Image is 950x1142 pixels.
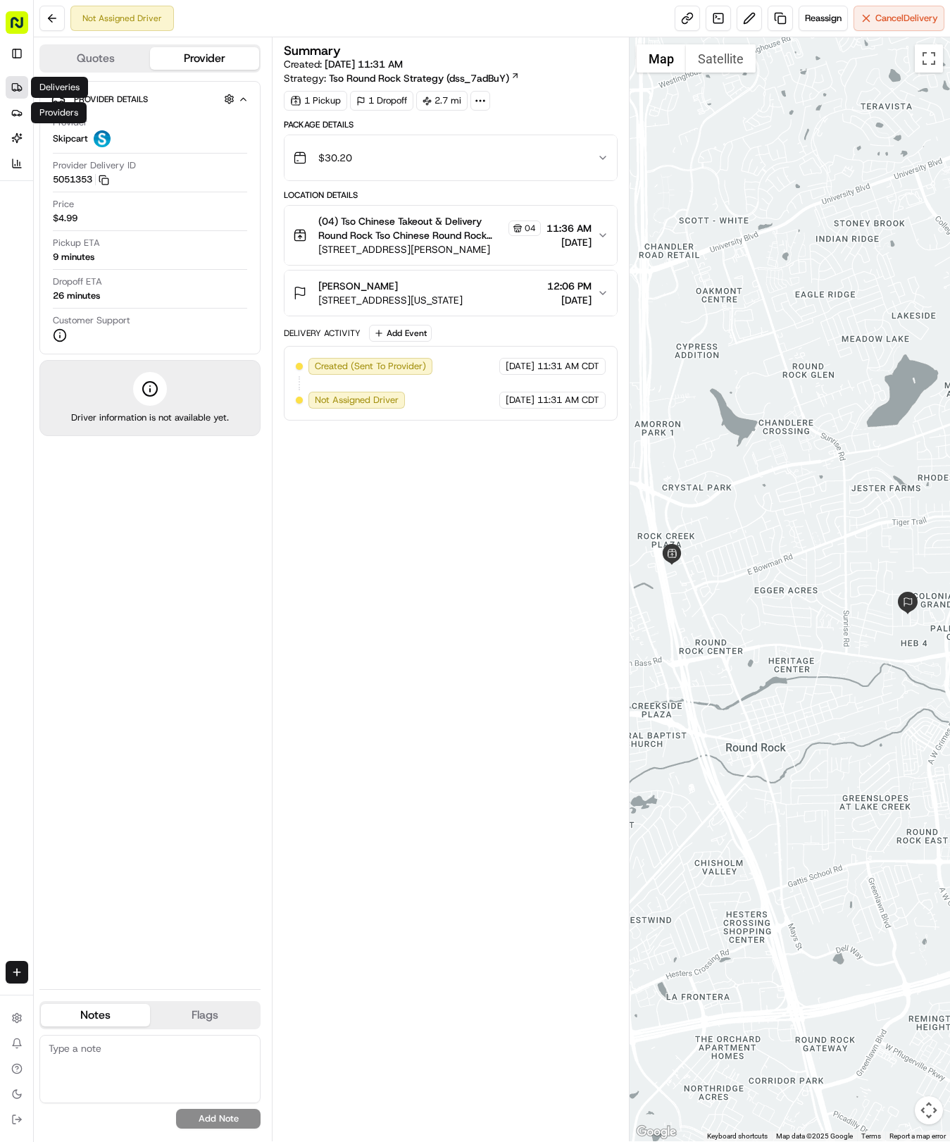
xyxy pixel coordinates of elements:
span: Driver information is not available yet. [71,411,229,424]
img: 1736555255976-a54dd68f-1ca7-489b-9aae-adbdc363a1c4 [14,135,39,160]
span: Dropoff ETA [53,275,102,288]
span: Not Assigned Driver [315,394,399,406]
button: Show street map [637,44,686,73]
span: Knowledge Base [28,277,108,291]
span: API Documentation [133,277,226,291]
span: Created: [284,57,403,71]
span: 04 [525,223,536,234]
a: 📗Knowledge Base [8,271,113,297]
button: Notes [41,1004,150,1026]
p: Welcome 👋 [14,56,256,79]
button: Start new chat [239,139,256,156]
h3: Summary [284,44,341,57]
span: 12:06 PM [547,279,592,293]
img: Nash [14,14,42,42]
button: Flags [150,1004,259,1026]
span: • [194,218,199,230]
button: Show satellite imagery [686,44,756,73]
div: Package Details [284,119,617,130]
a: Tso Round Rock Strategy (dss_7adBuY) [329,71,520,85]
div: 📗 [14,278,25,290]
button: Reassign [799,6,848,31]
span: [DATE] [506,394,535,406]
button: Toggle fullscreen view [915,44,943,73]
span: (04) Tso Chinese Takeout & Delivery Round Rock Tso Chinese Round Rock Manager [318,214,505,242]
div: 1 Dropoff [350,91,413,111]
button: Provider Details [51,87,249,111]
button: See all [218,180,256,197]
span: Price [53,198,74,211]
img: Hayden (Assistant Store Manager) [14,205,37,228]
span: [PERSON_NAME] (Assistant Store Manager) [44,218,192,230]
div: 2.7 mi [416,91,468,111]
span: 11:31 AM CDT [537,360,599,373]
span: 11:36 AM [546,221,592,235]
div: 💻 [119,278,130,290]
span: [DATE] [506,360,535,373]
div: Start new chat [63,135,231,149]
button: 5051353 [53,173,109,186]
input: Clear [37,91,232,106]
div: Past conversations [14,183,94,194]
div: Deliveries [31,77,88,98]
div: We're available if you need us! [63,149,194,160]
button: Quotes [41,47,150,70]
a: Terms (opens in new tab) [861,1132,881,1140]
span: $30.20 [318,151,352,165]
div: 1 Pickup [284,91,347,111]
button: [PERSON_NAME][STREET_ADDRESS][US_STATE]12:06 PM[DATE] [285,271,616,316]
a: 💻API Documentation [113,271,232,297]
div: 9 minutes [53,251,94,263]
span: Map data ©2025 Google [776,1132,853,1140]
span: Customer Support [53,314,130,327]
span: Provider Details [74,94,148,105]
img: profile_skipcart_partner.png [94,130,111,147]
span: [DATE] 11:31 AM [325,58,403,70]
button: $30.20 [285,135,616,180]
span: $4.99 [53,212,77,225]
span: [DATE] [547,293,592,307]
span: Skipcart [53,132,88,145]
span: [PERSON_NAME] [318,279,398,293]
div: Providers [31,102,87,123]
div: 26 minutes [53,290,100,302]
img: Google [633,1123,680,1141]
a: Powered byPylon [99,311,170,322]
button: Keyboard shortcuts [707,1131,768,1141]
span: 11:31 AM CDT [537,394,599,406]
a: Report a map error [889,1132,946,1140]
span: [DATE] [202,218,231,230]
button: CancelDelivery [854,6,944,31]
span: [DATE] [546,235,592,249]
div: Delivery Activity [284,328,361,339]
div: Location Details [284,190,617,201]
button: Add Event [369,325,432,342]
span: [STREET_ADDRESS][US_STATE] [318,293,463,307]
button: Map camera controls [915,1096,943,1124]
span: Created (Sent To Provider) [315,360,426,373]
button: Provider [150,47,259,70]
span: Reassign [805,12,842,25]
span: Pylon [140,311,170,322]
span: Pickup ETA [53,237,100,249]
span: Cancel Delivery [875,12,938,25]
span: [STREET_ADDRESS][PERSON_NAME] [318,242,540,256]
img: 9188753566659_6852d8bf1fb38e338040_72.png [30,135,55,160]
span: Provider Delivery ID [53,159,136,172]
button: (04) Tso Chinese Takeout & Delivery Round Rock Tso Chinese Round Rock Manager04[STREET_ADDRESS][P... [285,206,616,265]
span: Tso Round Rock Strategy (dss_7adBuY) [329,71,509,85]
a: Open this area in Google Maps (opens a new window) [633,1123,680,1141]
div: Strategy: [284,71,520,85]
